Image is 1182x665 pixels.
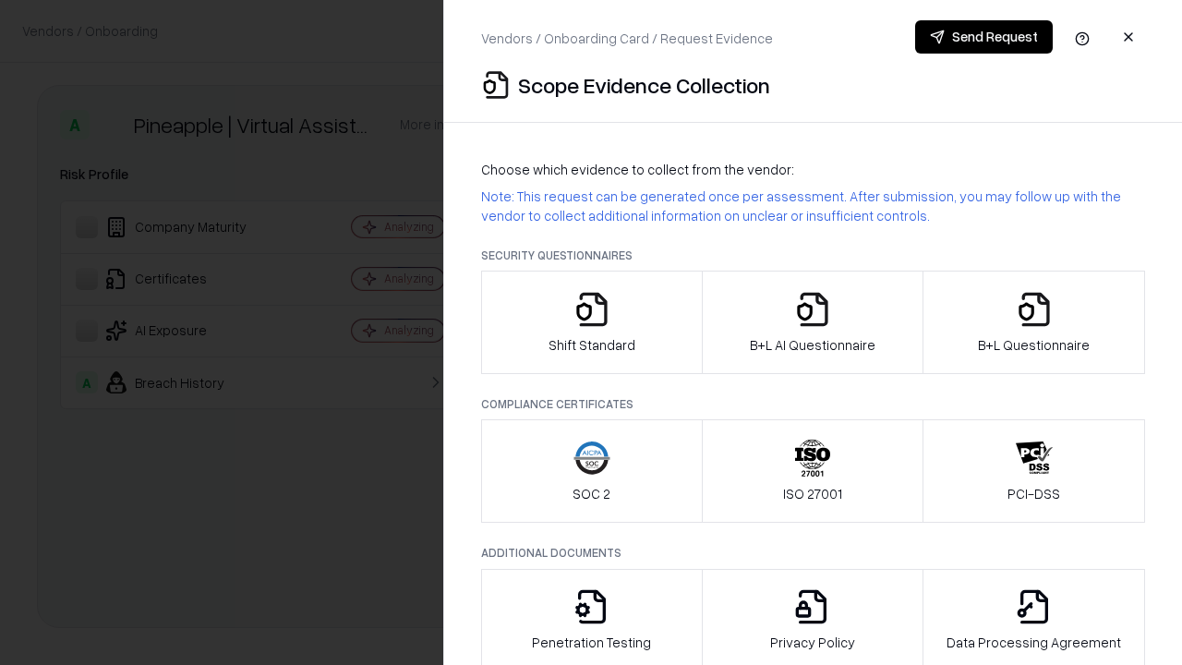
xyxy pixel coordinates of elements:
p: B+L AI Questionnaire [750,335,875,355]
button: Send Request [915,20,1053,54]
p: Scope Evidence Collection [518,70,770,100]
p: B+L Questionnaire [978,335,1090,355]
p: Penetration Testing [532,633,651,652]
p: Security Questionnaires [481,248,1145,263]
p: Privacy Policy [770,633,855,652]
button: B+L AI Questionnaire [702,271,924,374]
button: PCI-DSS [923,419,1145,523]
p: Choose which evidence to collect from the vendor: [481,160,1145,179]
p: Shift Standard [549,335,635,355]
button: Shift Standard [481,271,703,374]
p: Additional Documents [481,545,1145,561]
p: Note: This request can be generated once per assessment. After submission, you may follow up with... [481,187,1145,225]
p: Compliance Certificates [481,396,1145,412]
p: Data Processing Agreement [947,633,1121,652]
button: B+L Questionnaire [923,271,1145,374]
p: PCI-DSS [1007,484,1060,503]
p: Vendors / Onboarding Card / Request Evidence [481,29,773,48]
button: SOC 2 [481,419,703,523]
p: SOC 2 [573,484,610,503]
button: ISO 27001 [702,419,924,523]
p: ISO 27001 [783,484,842,503]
